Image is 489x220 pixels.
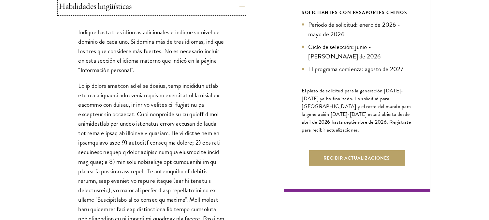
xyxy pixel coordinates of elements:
font: El plazo de solicitud para la generación [DATE]-[DATE] ya ha finalizado. La solicitud para [GEOGR... [302,87,411,134]
font: Período de solicitud: enero de 2026 - mayo de 2026 [309,20,400,39]
font: Indique hasta tres idiomas adicionales e indique su nivel de dominio de cada uno. Si domina más d... [79,27,224,75]
font: El programa comienza: agosto de 2027 [309,64,404,74]
font: Ciclo de selección: junio - [PERSON_NAME] de 2026 [309,42,381,61]
font: Habilidades lingüísticas [59,1,132,11]
font: Recibir actualizaciones [324,155,390,162]
font: SOLICITANTES CON PASAPORTES CHINOS [302,9,408,16]
button: Recibir actualizaciones [309,150,405,166]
